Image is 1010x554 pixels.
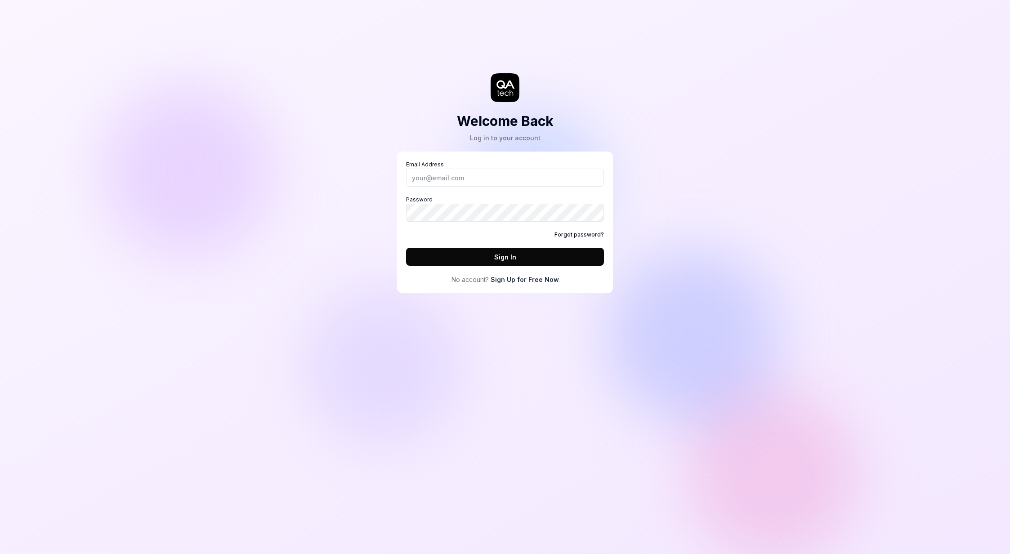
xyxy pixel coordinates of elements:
[406,196,604,222] label: Password
[457,133,554,143] div: Log in to your account
[406,169,604,187] input: Email Address
[406,248,604,266] button: Sign In
[554,231,604,239] a: Forgot password?
[491,275,559,284] a: Sign Up for Free Now
[406,161,604,187] label: Email Address
[451,275,489,284] span: No account?
[406,204,604,222] input: Password
[457,111,554,131] h2: Welcome Back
